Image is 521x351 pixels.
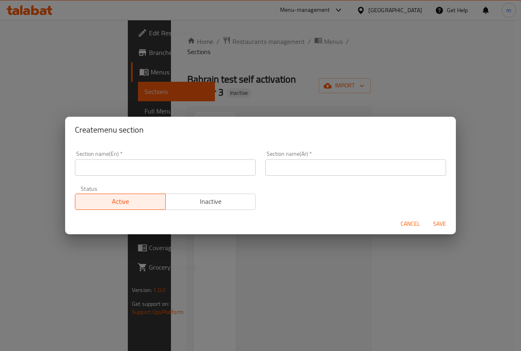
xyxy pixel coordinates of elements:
[397,216,423,231] button: Cancel
[75,159,256,176] input: Please enter section name(en)
[75,123,446,136] h2: Create menu section
[169,196,253,207] span: Inactive
[427,216,453,231] button: Save
[165,194,256,210] button: Inactive
[75,194,166,210] button: Active
[401,219,420,229] span: Cancel
[430,219,449,229] span: Save
[265,159,446,176] input: Please enter section name(ar)
[79,196,162,207] span: Active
